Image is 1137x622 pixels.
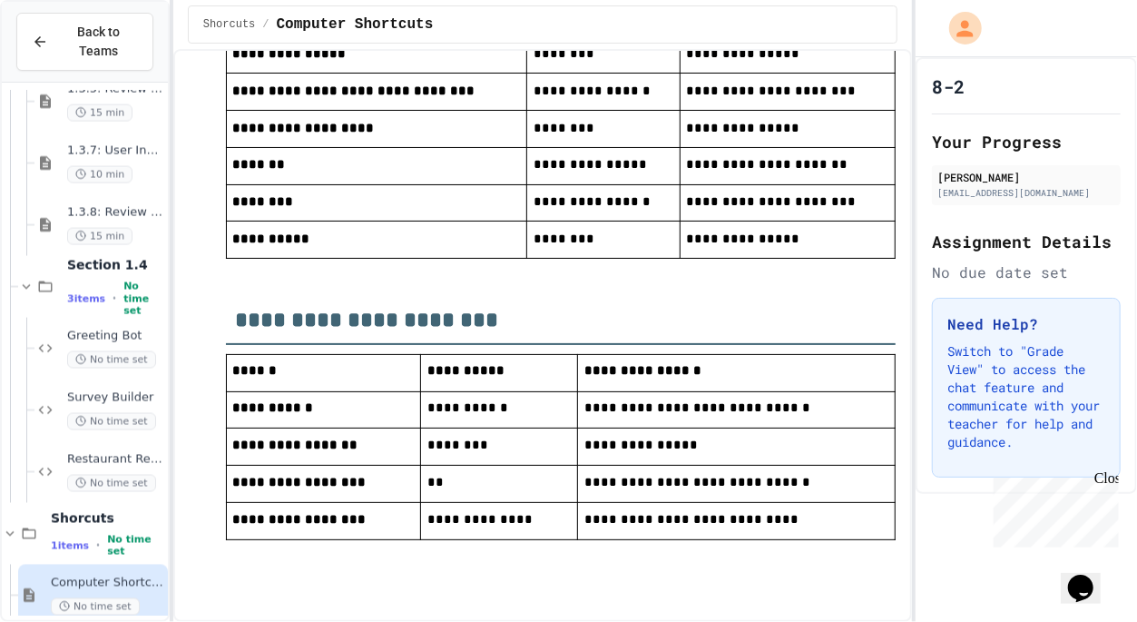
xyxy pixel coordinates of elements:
[67,166,132,183] span: 10 min
[123,281,164,317] span: No time set
[67,82,164,97] span: 1.3.5: Review - String Operators
[16,13,153,71] button: Back to Teams
[107,534,164,558] span: No time set
[67,351,156,369] span: No time set
[67,413,156,430] span: No time set
[203,17,256,32] span: Shorcuts
[96,538,100,553] span: •
[67,257,164,273] span: Section 1.4
[277,14,434,35] span: Computer Shortcuts
[51,510,164,527] span: Shorcuts
[947,313,1105,335] h3: Need Help?
[113,291,116,306] span: •
[937,186,1115,200] div: [EMAIL_ADDRESS][DOMAIN_NAME]
[67,293,105,305] span: 3 items
[262,17,269,32] span: /
[67,452,164,468] span: Restaurant Reservation System
[67,390,164,406] span: Survey Builder
[67,205,164,221] span: 1.3.8: Review - User Input
[7,7,125,115] div: Chat with us now!Close
[932,129,1121,154] h2: Your Progress
[67,228,132,245] span: 15 min
[932,229,1121,254] h2: Assignment Details
[930,7,986,49] div: My Account
[1061,549,1119,604] iframe: chat widget
[67,143,164,159] span: 1.3.7: User Input
[51,576,164,591] span: Computer Shortcuts
[59,23,138,61] span: Back to Teams
[51,540,89,552] span: 1 items
[932,74,965,99] h1: 8-2
[937,169,1115,185] div: [PERSON_NAME]
[986,470,1119,548] iframe: chat widget
[67,329,164,344] span: Greeting Bot
[947,342,1105,451] p: Switch to "Grade View" to access the chat feature and communicate with your teacher for help and ...
[932,262,1121,283] div: No due date set
[67,104,132,122] span: 15 min
[67,475,156,492] span: No time set
[51,598,140,616] span: No time set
